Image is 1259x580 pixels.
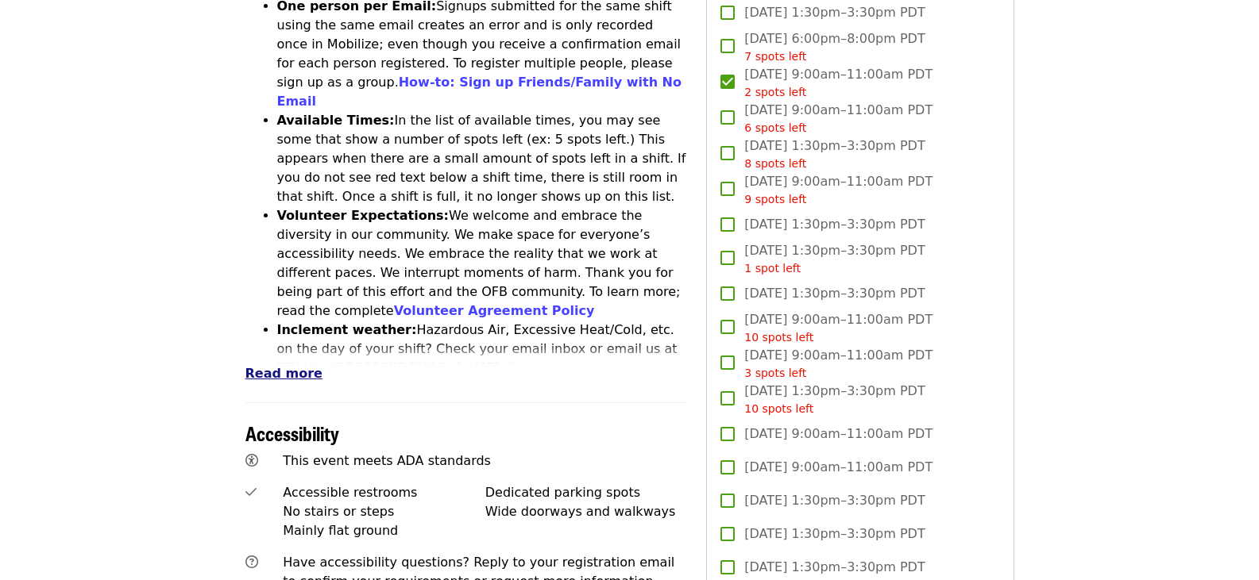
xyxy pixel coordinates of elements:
span: [DATE] 6:00pm–8:00pm PDT [744,29,925,65]
i: question-circle icon [245,555,258,570]
a: How-to: Sign up Friends/Family with No Email [277,75,682,109]
span: 10 spots left [744,402,813,415]
span: 9 spots left [744,193,806,205]
span: Read more [245,366,322,381]
span: 6 spots left [744,121,806,134]
li: We welcome and embrace the diversity in our community. We make space for everyone’s accessibility... [277,206,688,321]
span: 10 spots left [744,331,813,344]
strong: Available Times: [277,113,395,128]
li: In the list of available times, you may see some that show a number of spots left (ex: 5 spots le... [277,111,688,206]
div: Mainly flat ground [283,521,485,540]
span: [DATE] 1:30pm–3:30pm PDT [744,241,925,277]
span: [DATE] 1:30pm–3:30pm PDT [744,3,925,22]
span: [DATE] 9:00am–11:00am PDT [744,424,933,444]
span: 2 spots left [744,86,806,98]
span: This event meets ADA standards [283,453,491,468]
span: 8 spots left [744,157,806,170]
span: [DATE] 9:00am–11:00am PDT [744,101,933,136]
span: [DATE] 1:30pm–3:30pm PDT [744,136,925,172]
span: [DATE] 1:30pm–3:30pm PDT [744,491,925,510]
strong: Volunteer Expectations: [277,208,450,223]
div: Dedicated parking spots [485,483,688,502]
button: Read more [245,364,322,383]
i: check icon [245,485,257,500]
span: Accessibility [245,419,339,447]
span: [DATE] 1:30pm–3:30pm PDT [744,382,925,417]
span: [DATE] 9:00am–11:00am PDT [744,346,933,382]
li: Hazardous Air, Excessive Heat/Cold, etc. on the day of your shift? Check your email inbox or emai... [277,321,688,416]
span: [DATE] 9:00am–11:00am PDT [744,310,933,346]
span: [DATE] 1:30pm–3:30pm PDT [744,284,925,303]
span: 3 spots left [744,367,806,379]
span: 7 spots left [744,50,806,63]
div: No stairs or steps [283,502,485,521]
span: [DATE] 1:30pm–3:30pm PDT [744,524,925,544]
div: Accessible restrooms [283,483,485,502]
span: [DATE] 1:30pm–3:30pm PDT [744,215,925,234]
span: [DATE] 1:30pm–3:30pm PDT [744,558,925,577]
span: [DATE] 9:00am–11:00am PDT [744,172,933,208]
i: universal-access icon [245,453,258,468]
strong: Inclement weather: [277,322,417,337]
div: Wide doorways and walkways [485,502,688,521]
span: [DATE] 9:00am–11:00am PDT [744,65,933,101]
a: Volunteer Agreement Policy [394,303,595,318]
span: [DATE] 9:00am–11:00am PDT [744,458,933,477]
span: 1 spot left [744,262,801,275]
